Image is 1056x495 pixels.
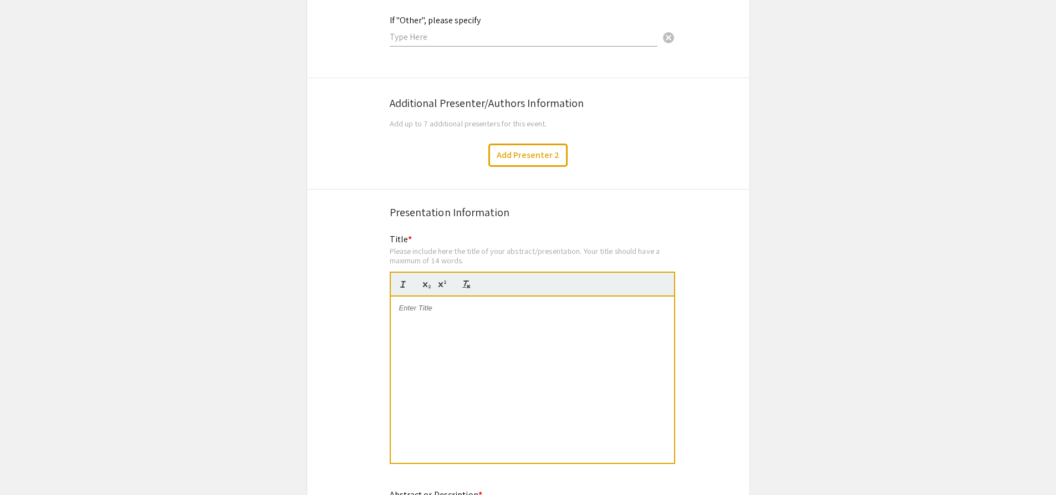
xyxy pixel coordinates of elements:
[390,95,667,111] div: Additional Presenter/Authors Information
[390,204,667,221] div: Presentation Information
[390,246,675,266] div: Please include here the title of your abstract/presentation. Your title should have a maximum of ...
[390,118,547,129] span: Add up to 7 additional presenters for this event.
[8,445,47,487] iframe: Chat
[390,31,657,43] input: Type Here
[488,144,568,167] button: Add Presenter 2
[657,25,680,48] button: Clear
[390,233,412,245] mat-label: Title
[662,31,675,44] span: cancel
[390,14,481,26] mat-label: If "Other", please specify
